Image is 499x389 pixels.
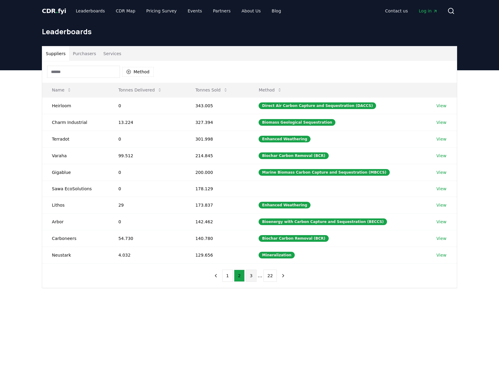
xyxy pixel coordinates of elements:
[42,147,109,164] td: Varaha
[183,5,207,16] a: Events
[100,46,125,61] button: Services
[259,218,387,225] div: Bioenergy with Carbon Capture and Sequestration (BECCS)
[436,202,446,208] a: View
[42,97,109,114] td: Heirloom
[436,219,446,225] a: View
[436,136,446,142] a: View
[141,5,182,16] a: Pricing Survey
[42,213,109,230] td: Arbor
[109,164,186,181] td: 0
[186,131,249,147] td: 301.998
[42,46,69,61] button: Suppliers
[222,270,233,282] button: 1
[259,152,328,159] div: Biochar Carbon Removal (BCR)
[259,202,311,208] div: Enhanced Weathering
[47,84,76,96] button: Name
[186,197,249,213] td: 173.837
[186,97,249,114] td: 343.005
[109,147,186,164] td: 99.512
[42,181,109,197] td: Sawa EcoSolutions
[109,247,186,263] td: 4.032
[436,153,446,159] a: View
[246,270,256,282] button: 3
[186,181,249,197] td: 178.129
[259,136,311,142] div: Enhanced Weathering
[259,119,335,126] div: Biomass Geological Sequestration
[208,5,236,16] a: Partners
[254,84,287,96] button: Method
[186,247,249,263] td: 129.656
[234,270,245,282] button: 2
[109,230,186,247] td: 54.730
[42,114,109,131] td: Charm Industrial
[186,147,249,164] td: 214.845
[263,270,277,282] button: 22
[414,5,443,16] a: Log in
[278,270,288,282] button: next page
[191,84,233,96] button: Tonnes Sold
[186,164,249,181] td: 200.000
[109,197,186,213] td: 29
[109,213,186,230] td: 0
[186,230,249,247] td: 140.780
[42,27,457,36] h1: Leaderboards
[71,5,110,16] a: Leaderboards
[259,235,328,242] div: Biochar Carbon Removal (BCR)
[111,5,140,16] a: CDR Map
[267,5,286,16] a: Blog
[42,164,109,181] td: Gigablue
[69,46,100,61] button: Purchasers
[114,84,167,96] button: Tonnes Delivered
[109,114,186,131] td: 13.224
[42,230,109,247] td: Carboneers
[237,5,266,16] a: About Us
[436,169,446,175] a: View
[122,67,154,77] button: Method
[186,114,249,131] td: 327.394
[186,213,249,230] td: 142.462
[42,197,109,213] td: Lithos
[42,7,66,15] span: CDR fyi
[109,131,186,147] td: 0
[109,97,186,114] td: 0
[419,8,438,14] span: Log in
[436,119,446,125] a: View
[71,5,286,16] nav: Main
[436,103,446,109] a: View
[42,247,109,263] td: Neustark
[380,5,443,16] nav: Main
[259,252,295,258] div: Mineralization
[259,169,390,176] div: Marine Biomass Carbon Capture and Sequestration (MBCCS)
[211,270,221,282] button: previous page
[436,252,446,258] a: View
[259,102,376,109] div: Direct Air Carbon Capture and Sequestration (DACCS)
[380,5,413,16] a: Contact us
[56,7,58,15] span: .
[258,272,262,279] li: ...
[42,7,66,15] a: CDR.fyi
[42,131,109,147] td: Terradot
[436,235,446,241] a: View
[109,181,186,197] td: 0
[436,186,446,192] a: View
